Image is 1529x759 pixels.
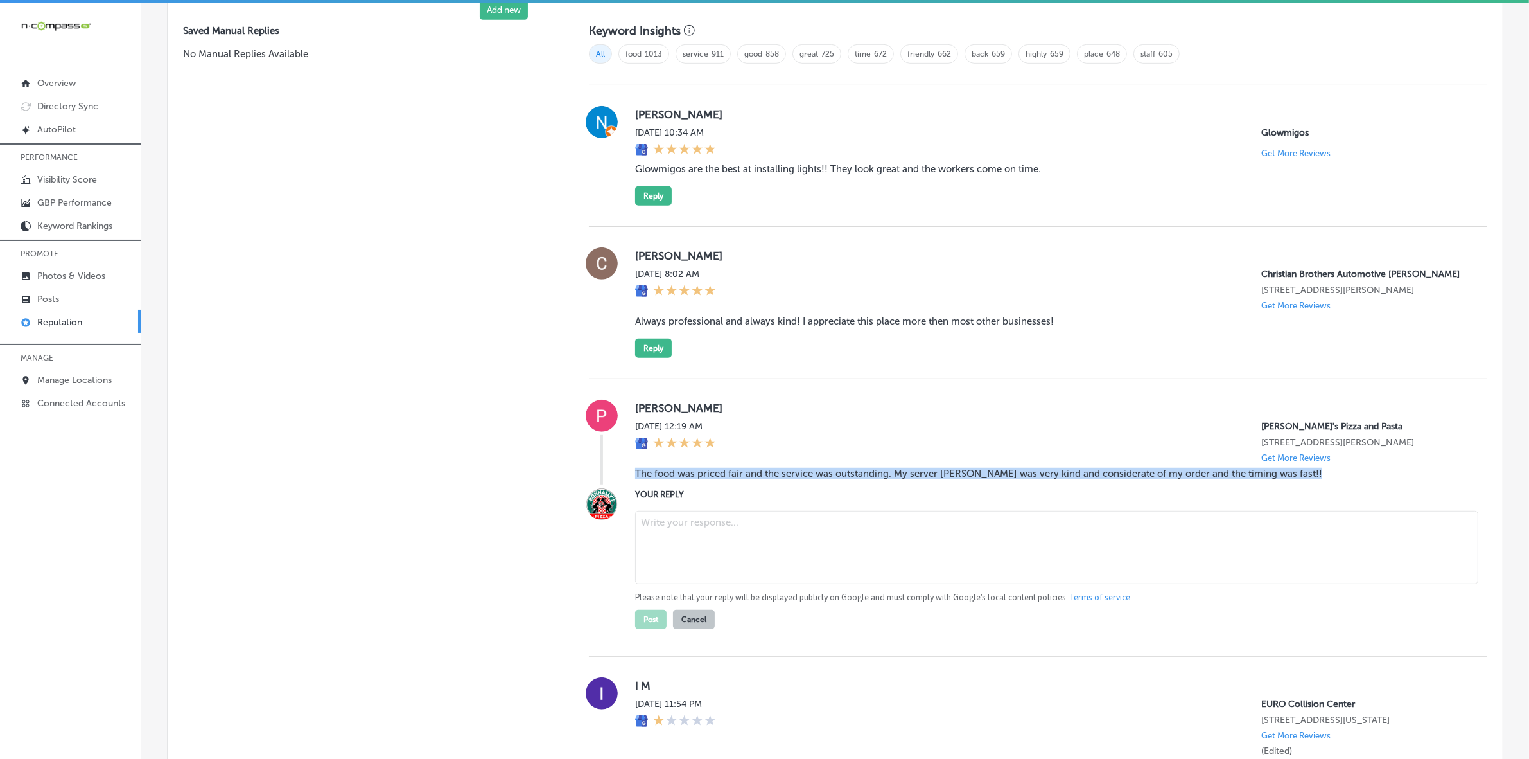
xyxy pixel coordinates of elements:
[625,49,642,58] a: food
[635,316,1467,327] blockquote: Always professional and always kind! I appreciate this place more then most other businesses!
[37,375,112,386] p: Manage Locations
[1158,49,1173,58] a: 605
[635,108,1467,121] label: [PERSON_NAME]
[635,402,1467,415] label: [PERSON_NAME]
[744,49,762,58] a: good
[1050,49,1063,58] a: 659
[1070,592,1130,603] a: Terms of service
[673,610,715,629] button: Cancel
[635,127,716,138] label: [DATE] 10:34 AM
[635,468,1467,479] blockquote: The food was priced fair and the service was outstanding. My server [PERSON_NAME] was very kind a...
[799,49,818,58] a: great
[1261,715,1467,726] p: 8536 South Colorado Boulevard
[653,437,716,451] div: 5 Stars
[37,124,76,135] p: AutoPilot
[938,49,951,58] a: 662
[635,163,1467,175] blockquote: Glowmigos are the best at installing lights!! They look great and the workers come on time.
[589,24,681,38] h3: Keyword Insights
[765,49,779,58] a: 858
[1261,127,1467,138] p: Glowmigos
[1261,269,1467,280] p: Christian Brothers Automotive Ken Caryl
[21,20,91,32] img: 660ab0bf-5cc7-4cb8-ba1c-48b5ae0f18e60NCTV_CLogo_TV_Black_-500x88.png
[37,78,76,89] p: Overview
[589,44,612,64] span: All
[1261,437,1467,448] p: 1560 Woodlane Dr
[712,49,724,58] a: 911
[972,49,988,58] a: back
[1106,49,1120,58] a: 648
[635,269,716,280] label: [DATE] 8:02 AM
[992,49,1005,58] a: 659
[821,49,834,58] a: 725
[37,271,105,281] p: Photos & Videos
[1261,148,1331,158] p: Get More Reviews
[1261,731,1331,740] p: Get More Reviews
[37,197,112,208] p: GBP Performance
[37,294,59,305] p: Posts
[183,47,548,61] p: No Manual Replies Available
[37,220,112,231] p: Keyword Rankings
[1261,746,1292,756] label: (Edited)
[1261,285,1467,296] p: 5828 South Swadley Street
[37,174,97,185] p: Visibility Score
[653,285,716,299] div: 5 Stars
[586,488,618,520] img: Image
[635,339,672,358] button: Reply
[37,101,98,112] p: Directory Sync
[37,317,82,328] p: Reputation
[37,398,125,409] p: Connected Accounts
[645,49,662,58] a: 1013
[635,249,1467,262] label: [PERSON_NAME]
[1026,49,1047,58] a: highly
[907,49,934,58] a: friendly
[635,186,672,206] button: Reply
[183,25,548,37] label: Saved Manual Replies
[855,49,871,58] a: time
[1261,453,1331,463] p: Get More Reviews
[1261,421,1467,432] p: Ronnally's Pizza and Pasta
[635,421,716,432] label: [DATE] 12:19 AM
[1261,301,1331,310] p: Get More Reviews
[635,592,1467,603] p: Please note that your reply will be displayed publicly on Google and must comply with Google's lo...
[635,610,667,629] button: Post
[653,715,716,729] div: 1 Star
[635,679,1467,692] label: I M
[1140,49,1155,58] a: staff
[635,699,716,710] label: [DATE] 11:54 PM
[874,49,887,58] a: 672
[1084,49,1103,58] a: place
[653,143,716,157] div: 5 Stars
[635,490,1467,499] label: YOUR REPLY
[1261,699,1467,710] p: EURO Collision Center
[683,49,708,58] a: service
